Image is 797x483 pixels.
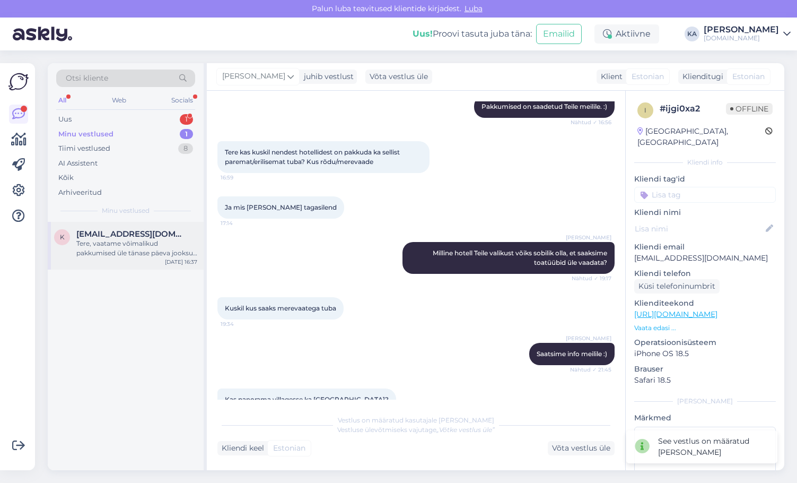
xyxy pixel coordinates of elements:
span: Offline [726,103,773,115]
span: Kuskil kus saaks merevaatega tuba [225,304,336,312]
span: [PERSON_NAME] [566,234,611,241]
span: 17:14 [221,219,260,227]
span: [PERSON_NAME] [222,71,285,82]
div: Aktiivne [594,24,659,44]
div: Tiimi vestlused [58,143,110,154]
p: Operatsioonisüsteem [634,337,776,348]
div: AI Assistent [58,158,98,169]
p: Brauser [634,364,776,375]
p: Kliendi tag'id [634,174,776,185]
div: Võta vestlus üle [365,70,432,84]
span: Tere kas kuskil nendest hotellidest on pakkuda ka sellist paremat/erilisemat tuba? Kus rõdu/merev... [225,148,401,166]
b: Uus! [413,29,433,39]
p: Kliendi telefon [634,268,776,279]
span: Vestlus on määratud kasutajale [PERSON_NAME] [338,416,494,424]
span: Ja mis [PERSON_NAME] tagasilend [225,203,337,211]
span: Nähtud ✓ 19:17 [572,274,611,282]
div: [DATE] 16:37 [165,258,197,266]
p: [EMAIL_ADDRESS][DOMAIN_NAME] [634,253,776,264]
p: Kliendi nimi [634,207,776,218]
span: Kas panorama villagesse ka [GEOGRAPHIC_DATA]? [225,395,389,403]
span: Pakkumised on saadetud Teile meilile. :) [481,102,607,110]
div: [DOMAIN_NAME] [704,34,779,42]
p: Safari 18.5 [634,375,776,386]
span: Vestluse ülevõtmiseks vajutage [337,426,495,434]
div: Võta vestlus üle [548,441,615,455]
p: Vaata edasi ... [634,323,776,333]
div: Uus [58,114,72,125]
span: Milline hotell Teile valikust võiks sobilik olla, et saaksime toatüübid üle vaadata? [433,249,609,266]
a: [PERSON_NAME][DOMAIN_NAME] [704,25,791,42]
span: 19:34 [221,320,260,328]
span: i [644,106,646,114]
div: [PERSON_NAME] [634,396,776,406]
span: Nähtud ✓ 21:45 [570,366,611,374]
div: Socials [169,93,195,107]
span: Estonian [273,443,305,454]
div: Tere, vaatame võimalikud pakkumised üle tänase päeva jooksul ning saadame meilile [EMAIL_ADDRESS]... [76,239,197,258]
div: Kliendi keel [217,443,264,454]
div: Minu vestlused [58,129,113,140]
div: Küsi telefoninumbrit [634,279,720,294]
span: k [60,233,65,241]
span: 16:59 [221,174,260,182]
a: [URL][DOMAIN_NAME] [634,309,717,319]
span: Minu vestlused [102,206,150,215]
span: katrinzaranek@gmail.com [76,229,187,239]
div: [PERSON_NAME] [704,25,779,34]
div: 1 [180,114,193,125]
span: Otsi kliente [66,73,108,84]
i: „Võtke vestlus üle” [436,426,495,434]
div: Proovi tasuta juba täna: [413,28,532,40]
span: Nähtud ✓ 16:56 [571,118,611,126]
p: iPhone OS 18.5 [634,348,776,359]
span: Luba [461,4,486,13]
span: Saatsime info meilile :) [537,350,607,358]
span: [PERSON_NAME] [566,334,611,342]
img: Askly Logo [8,72,29,92]
div: Klient [597,71,623,82]
div: KA [685,27,699,41]
div: Web [110,93,128,107]
p: Kliendi email [634,241,776,253]
div: # ijgi0xa2 [660,102,726,115]
div: [GEOGRAPHIC_DATA], [GEOGRAPHIC_DATA] [637,126,765,148]
span: Estonian [632,71,664,82]
div: Kõik [58,172,74,183]
div: See vestlus on määratud [PERSON_NAME] [658,436,769,458]
div: Arhiveeritud [58,187,102,198]
span: Estonian [732,71,765,82]
div: Klienditugi [678,71,723,82]
p: Klienditeekond [634,298,776,309]
p: Märkmed [634,412,776,424]
div: Kliendi info [634,158,776,167]
div: juhib vestlust [300,71,354,82]
input: Lisa nimi [635,223,764,235]
input: Lisa tag [634,187,776,203]
div: 8 [178,143,193,154]
div: 1 [180,129,193,140]
button: Emailid [536,24,582,44]
div: All [56,93,68,107]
